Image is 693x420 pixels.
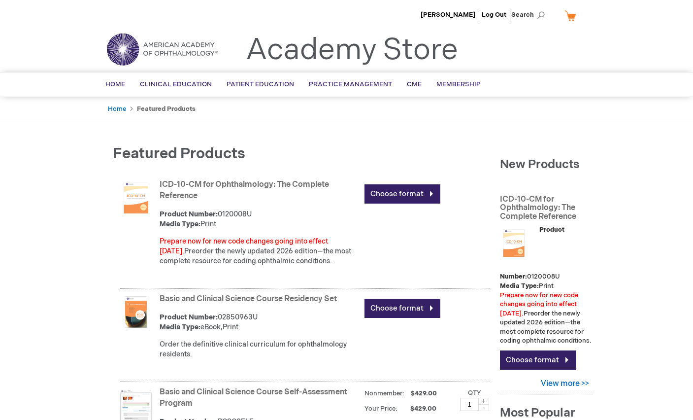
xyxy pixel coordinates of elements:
[364,387,404,400] strong: Nonmember:
[160,294,337,304] a: Basic and Clinical Science Course Residency Set
[160,180,329,201] a: ICD-10-CM for Ophthalmology: The Complete Reference
[500,291,593,346] p: Preorder the newly updated 2026 edition—the most complete resource for coding ophthalmic conditions.
[500,375,593,394] a: View more >>
[160,313,218,321] strong: Product Number:
[364,405,397,413] strong: Your Price:
[461,398,478,411] input: Qty
[160,387,347,408] a: Basic and Clinical Science Course Self-Assessment Program
[246,33,458,68] a: Academy Store
[120,182,152,213] img: 0120008u_42.png
[399,405,438,413] span: $429.00
[137,105,196,113] strong: Featured Products
[108,105,126,113] a: Home
[227,80,294,88] span: Patient Education
[160,323,200,331] strong: Media Type:
[105,80,125,88] span: Home
[113,145,245,163] span: Featured Products
[160,237,360,266] div: Preorder the newly updated 2026 edition—the most complete resource for coding ophthalmic conditions.
[160,210,360,229] div: 0120008U Print
[364,299,440,318] a: Choose format
[468,389,481,397] label: Qty
[160,220,200,228] strong: Media Type:
[500,350,576,370] a: Choose format
[140,80,212,88] span: Clinical Education
[409,389,438,397] span: $429.00
[160,210,218,218] strong: Product Number:
[500,191,593,225] a: ICD-10-CM for Ophthalmology: The Complete Reference
[160,340,360,359] div: Order the definitive clinical curriculum for ophthalmology residents.
[364,184,440,204] a: Choose format
[421,11,475,19] a: [PERSON_NAME]
[120,296,152,328] img: 02850963u_47.png
[500,282,539,290] strong: Media Type:
[511,5,549,25] span: Search
[482,11,506,19] a: Log Out
[436,80,481,88] span: Membership
[309,80,392,88] span: Practice Management
[500,225,593,291] div: 0120008U Print
[160,237,328,255] font: Prepare now for new code changes going into effect [DATE].
[407,80,422,88] span: CME
[500,229,528,257] img: 0120008u_42.png
[500,291,578,317] font: Prepare now for new code changes going into effect [DATE].
[160,313,360,332] div: 02850963U eBook,Print
[500,158,593,171] h2: New Products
